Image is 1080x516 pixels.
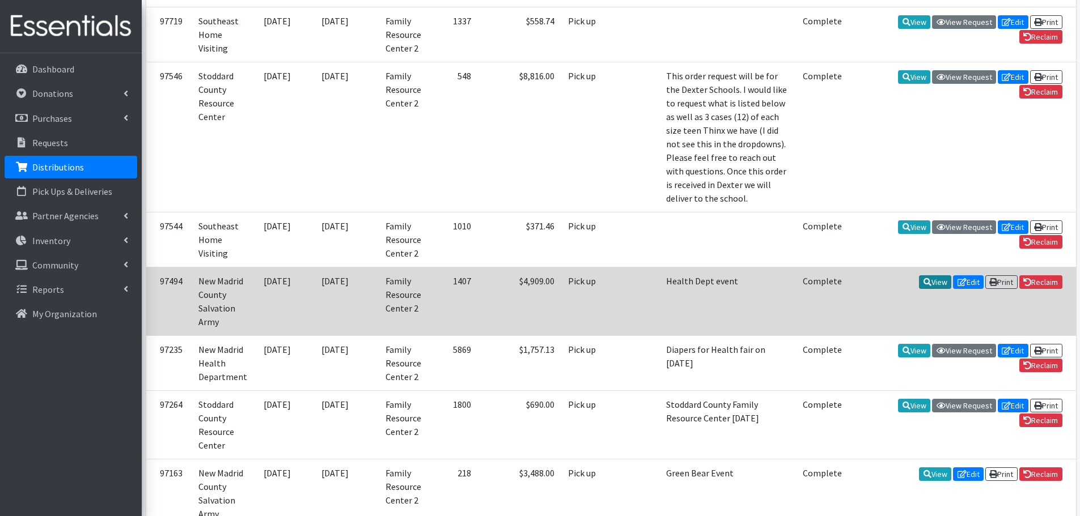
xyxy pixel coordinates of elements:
[379,62,435,212] td: Family Resource Center 2
[561,212,609,267] td: Pick up
[435,62,478,212] td: 548
[919,467,951,481] a: View
[192,390,257,459] td: Stoddard County Resource Center
[379,390,435,459] td: Family Resource Center 2
[146,7,192,62] td: 97719
[32,137,68,148] p: Requests
[257,267,315,335] td: [DATE]
[146,267,192,335] td: 97494
[659,390,796,459] td: Stoddard County Family Resource Center [DATE]
[932,344,996,357] a: View Request
[1019,467,1062,481] a: Reclaim
[932,220,996,234] a: View Request
[985,467,1018,481] a: Print
[659,335,796,390] td: Diapers for Health fair on [DATE]
[257,7,315,62] td: [DATE]
[32,210,99,221] p: Partner Agencies
[919,275,951,289] a: View
[435,390,478,459] td: 1800
[953,467,984,481] a: Edit
[435,335,478,390] td: 5869
[32,259,78,271] p: Community
[898,70,930,84] a: View
[32,63,74,75] p: Dashboard
[5,302,137,325] a: My Organization
[435,267,478,335] td: 1407
[478,390,561,459] td: $690.00
[1030,344,1062,357] a: Print
[998,399,1028,412] a: Edit
[478,212,561,267] td: $371.46
[898,220,930,234] a: View
[32,161,84,173] p: Distributions
[796,267,849,335] td: Complete
[561,390,609,459] td: Pick up
[379,7,435,62] td: Family Resource Center 2
[796,335,849,390] td: Complete
[561,7,609,62] td: Pick up
[478,335,561,390] td: $1,757.13
[561,62,609,212] td: Pick up
[953,275,984,289] a: Edit
[32,235,70,246] p: Inventory
[315,7,379,62] td: [DATE]
[932,399,996,412] a: View Request
[932,15,996,29] a: View Request
[998,15,1028,29] a: Edit
[192,267,257,335] td: New Madrid County Salvation Army
[1019,275,1062,289] a: Reclaim
[5,278,137,301] a: Reports
[32,88,73,99] p: Donations
[315,390,379,459] td: [DATE]
[32,186,112,197] p: Pick Ups & Deliveries
[435,212,478,267] td: 1010
[998,344,1028,357] a: Edit
[898,344,930,357] a: View
[315,62,379,212] td: [DATE]
[32,284,64,295] p: Reports
[146,390,192,459] td: 97264
[1030,70,1062,84] a: Print
[1030,15,1062,29] a: Print
[478,62,561,212] td: $8,816.00
[257,335,315,390] td: [DATE]
[561,267,609,335] td: Pick up
[379,335,435,390] td: Family Resource Center 2
[1030,220,1062,234] a: Print
[257,62,315,212] td: [DATE]
[1019,235,1062,249] a: Reclaim
[192,212,257,267] td: Southeast Home Visiting
[1019,85,1062,99] a: Reclaim
[796,390,849,459] td: Complete
[192,62,257,212] td: Stoddard County Resource Center
[315,335,379,390] td: [DATE]
[1030,399,1062,412] a: Print
[1019,30,1062,44] a: Reclaim
[1019,359,1062,372] a: Reclaim
[478,7,561,62] td: $558.74
[5,180,137,203] a: Pick Ups & Deliveries
[561,335,609,390] td: Pick up
[5,82,137,105] a: Donations
[192,7,257,62] td: Southeast Home Visiting
[146,62,192,212] td: 97546
[32,113,72,124] p: Purchases
[5,254,137,276] a: Community
[5,58,137,80] a: Dashboard
[796,7,849,62] td: Complete
[435,7,478,62] td: 1337
[5,229,137,252] a: Inventory
[478,267,561,335] td: $4,909.00
[5,156,137,178] a: Distributions
[898,15,930,29] a: View
[146,212,192,267] td: 97544
[192,335,257,390] td: New Madrid Health Department
[315,267,379,335] td: [DATE]
[5,107,137,130] a: Purchases
[1019,413,1062,427] a: Reclaim
[315,212,379,267] td: [DATE]
[257,390,315,459] td: [DATE]
[659,267,796,335] td: Health Dept event
[146,335,192,390] td: 97235
[379,267,435,335] td: Family Resource Center 2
